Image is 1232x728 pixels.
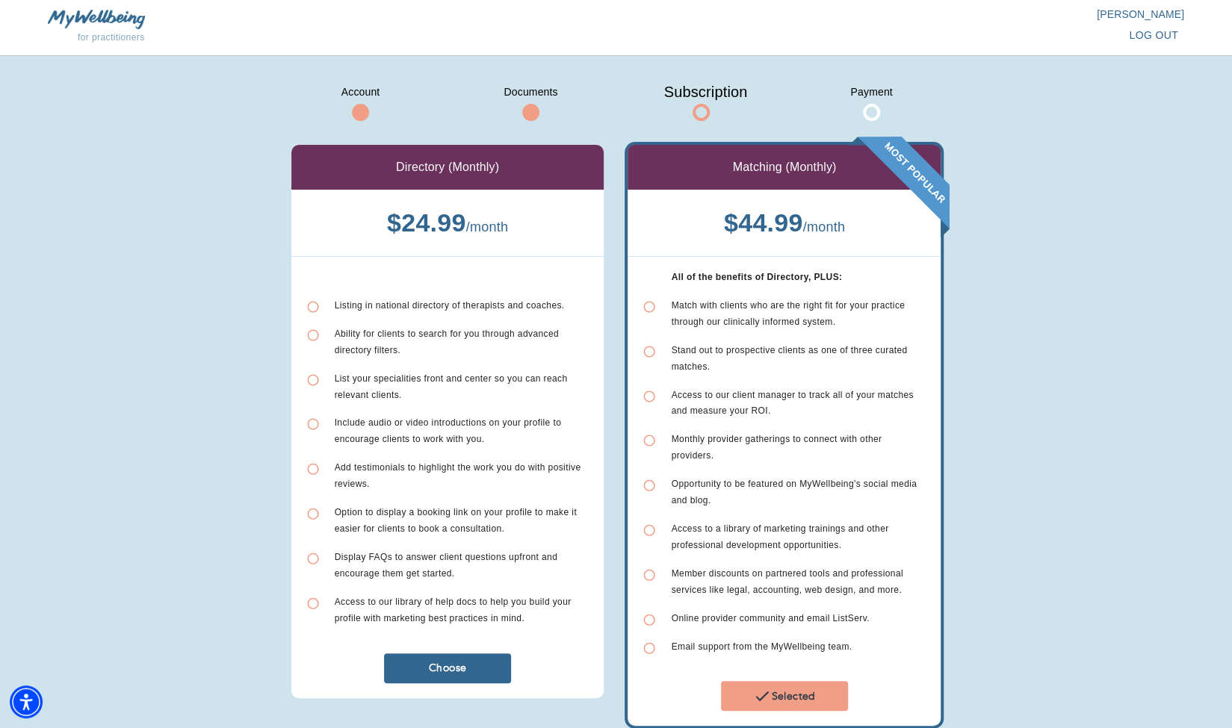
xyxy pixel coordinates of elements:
span: Online provider community and email ListServ. [671,613,869,623]
span: Listing in national directory of therapists and coaches. [335,300,565,311]
div: Accessibility Menu [10,685,43,718]
span: for practitioners [78,32,145,43]
span: Email support from the MyWellbeing team. [671,641,852,652]
span: Access to our client manager to track all of your matches and measure your ROI. [671,390,913,417]
span: Ability for clients to search for you through advanced directory filters. [335,329,559,355]
span: Include audio or video introductions on your profile to encourage clients to work with you. [335,417,562,444]
img: banner [849,137,950,237]
button: log out [1123,22,1184,49]
button: Selected [721,681,848,711]
span: Display FAQs to answer client questions upfront and encourage them get started. [335,552,558,579]
span: Selected [727,687,842,705]
span: Access to our library of help docs to help you build your profile with marketing best practices i... [335,597,572,623]
button: Choose [384,653,511,683]
b: All of the benefits of Directory, PLUS: [671,272,842,282]
span: Documents [493,80,568,104]
span: / month [802,220,845,234]
span: List your specialities front and center so you can reach relevant clients. [335,373,568,400]
span: Member discounts on partnered tools and professional services like legal, accounting, web design,... [671,568,903,595]
span: Access to a library of marketing trainings and other professional development opportunities. [671,523,888,550]
span: Subscription [663,80,738,104]
b: $ 44.99 [724,208,803,237]
span: Add testimonials to highlight the work you do with positive reviews. [335,462,581,489]
p: [PERSON_NAME] [616,7,1185,22]
span: Match with clients who are the right fit for your practice through our clinically informed system. [671,300,905,327]
span: Option to display a booking link on your profile to make it easier for clients to book a consulta... [335,507,577,534]
span: Choose [390,661,505,675]
span: Opportunity to be featured on MyWellbeing's social media and blog. [671,479,917,505]
span: Stand out to prospective clients as one of three curated matches. [671,345,907,372]
img: MyWellbeing [48,10,145,28]
span: Account [323,80,397,104]
span: log out [1129,26,1178,45]
span: Monthly provider gatherings to connect with other providers. [671,434,882,461]
b: $ 24.99 [387,208,466,237]
p: Matching (Monthly) [733,158,837,176]
span: Payment [834,80,908,104]
span: / month [466,220,509,234]
p: Directory (Monthly) [396,158,499,176]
